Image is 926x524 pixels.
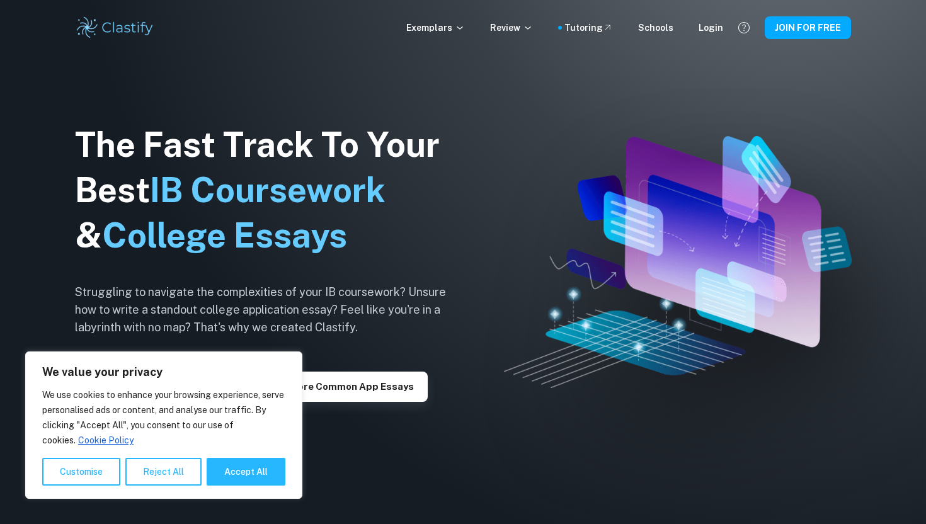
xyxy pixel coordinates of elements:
p: We value your privacy [42,365,285,380]
button: Reject All [125,458,202,486]
img: Clastify logo [75,15,155,40]
div: We value your privacy [25,351,302,499]
button: Customise [42,458,120,486]
img: Clastify hero [504,136,852,387]
span: College Essays [102,215,347,255]
button: Accept All [207,458,285,486]
a: Explore Common App essays [263,380,428,392]
a: Schools [638,21,673,35]
button: Explore Common App essays [263,372,428,402]
h6: Struggling to navigate the complexities of your IB coursework? Unsure how to write a standout col... [75,283,466,336]
p: Review [490,21,533,35]
a: Login [699,21,723,35]
p: We use cookies to enhance your browsing experience, serve personalised ads or content, and analys... [42,387,285,448]
button: Help and Feedback [733,17,755,38]
button: JOIN FOR FREE [765,16,851,39]
p: Exemplars [406,21,465,35]
span: IB Coursework [150,170,386,210]
a: Cookie Policy [77,435,134,446]
a: Tutoring [564,21,613,35]
h1: The Fast Track To Your Best & [75,122,466,258]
